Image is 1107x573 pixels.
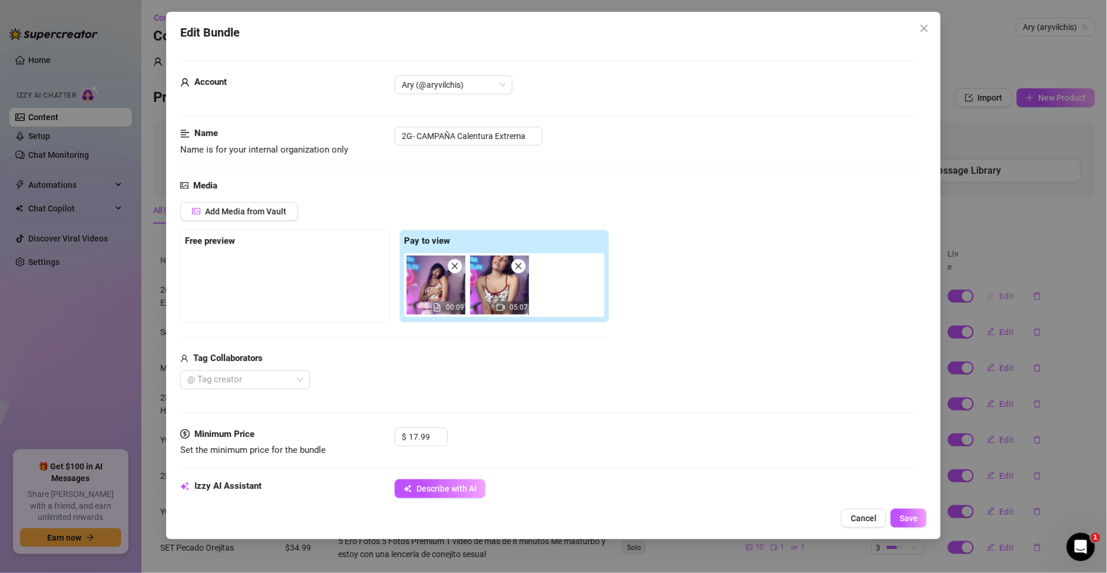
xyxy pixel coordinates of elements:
[1091,533,1101,542] span: 1
[841,509,886,528] button: Cancel
[194,429,255,439] strong: Minimum Price
[404,236,450,246] strong: Pay to view
[180,127,190,141] span: align-left
[514,262,523,270] span: close
[395,127,543,145] input: Enter a name
[900,514,918,523] span: Save
[407,256,465,314] img: media
[497,303,505,312] span: video-camera
[180,202,298,221] button: Add Media from Vault
[470,256,529,314] div: 05:07
[851,514,877,523] span: Cancel
[180,75,190,90] span: user
[402,76,505,94] span: Ary (@aryvilchis)
[192,207,200,216] span: picture
[915,19,934,38] button: Close
[180,24,240,42] span: Edit Bundle
[193,353,263,363] strong: Tag Collaborators
[180,144,348,155] span: Name is for your internal organization only
[1067,533,1095,561] iframe: Intercom live chat
[510,303,528,312] span: 05:07
[180,445,326,455] span: Set the minimum price for the bundle
[446,303,464,312] span: 00:09
[915,24,934,33] span: Close
[470,256,529,314] img: media
[180,179,189,193] span: picture
[417,484,477,493] span: Describe with AI
[451,262,459,270] span: close
[194,481,262,491] strong: Izzy AI Assistant
[205,207,286,216] span: Add Media from Vault
[891,509,927,528] button: Save
[180,352,189,366] span: user
[194,77,227,87] strong: Account
[920,24,929,33] span: close
[433,303,441,312] span: file-gif
[193,180,217,191] strong: Media
[185,236,235,246] strong: Free preview
[407,256,465,314] div: 00:09
[180,428,190,442] span: dollar
[194,128,218,138] strong: Name
[395,479,485,498] button: Describe with AI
